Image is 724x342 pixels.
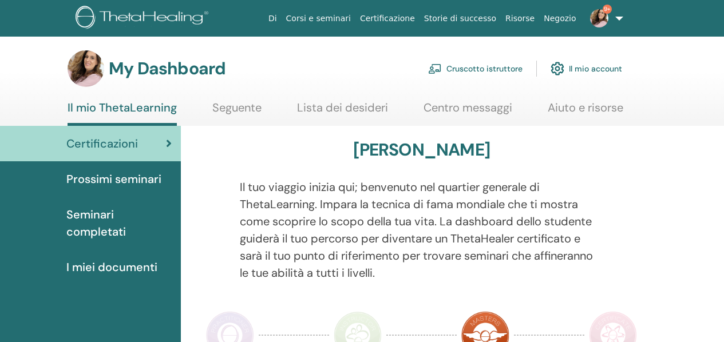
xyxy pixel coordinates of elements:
img: default.jpg [68,50,104,87]
a: Cruscotto istruttore [428,56,523,81]
a: Negozio [539,8,580,29]
a: Centro messaggi [424,101,512,123]
span: 9+ [603,5,612,14]
a: Di [264,8,282,29]
a: Il mio ThetaLearning [68,101,177,126]
span: Prossimi seminari [66,170,161,188]
a: Corsi e seminari [282,8,355,29]
img: logo.png [76,6,212,31]
p: Il tuo viaggio inizia qui; benvenuto nel quartier generale di ThetaLearning. Impara la tecnica di... [240,178,604,281]
img: chalkboard-teacher.svg [428,63,442,74]
a: Risorse [501,8,539,29]
a: Aiuto e risorse [548,101,623,123]
img: cog.svg [551,59,564,78]
span: I miei documenti [66,259,157,276]
img: default.jpg [590,9,608,27]
h3: My Dashboard [109,58,225,79]
a: Storie di successo [420,8,501,29]
a: Seguente [212,101,262,123]
span: Certificazioni [66,135,138,152]
span: Seminari completati [66,206,172,240]
a: Lista dei desideri [297,101,388,123]
a: Il mio account [551,56,622,81]
h3: [PERSON_NAME] [353,140,490,160]
a: Certificazione [355,8,420,29]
